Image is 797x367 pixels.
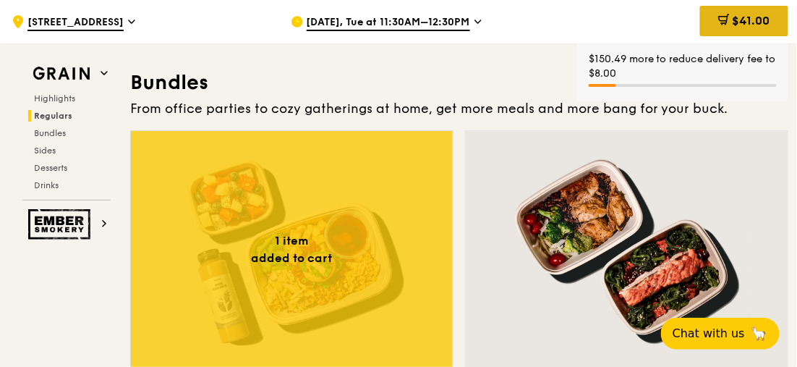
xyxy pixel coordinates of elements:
[34,128,66,138] span: Bundles
[130,69,788,96] h3: Bundles
[34,111,72,121] span: Regulars
[130,98,788,119] div: From office parties to cozy gatherings at home, get more meals and more bang for your buck.
[27,15,124,31] span: [STREET_ADDRESS]
[733,14,770,28] span: $41.00
[661,318,780,350] button: Chat with us🦙
[28,61,95,87] img: Grain web logo
[34,180,59,190] span: Drinks
[589,52,777,81] div: $150.49 more to reduce delivery fee to $8.00
[28,209,95,240] img: Ember Smokery web logo
[673,325,745,342] span: Chat with us
[34,145,56,156] span: Sides
[34,163,67,173] span: Desserts
[34,93,75,104] span: Highlights
[307,15,470,31] span: [DATE], Tue at 11:30AM–12:30PM
[751,325,768,342] span: 🦙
